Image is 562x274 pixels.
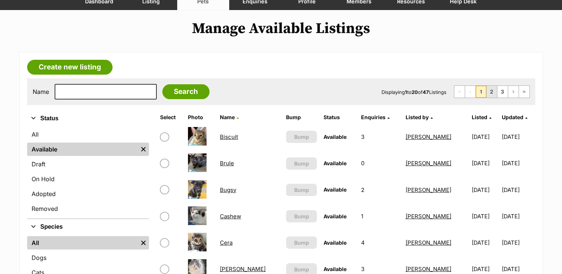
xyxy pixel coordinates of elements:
button: Bump [286,210,317,222]
a: Next page [508,86,519,98]
a: Brule [220,160,234,167]
a: Draft [27,157,149,171]
a: Last page [519,86,529,98]
a: [PERSON_NAME] [406,186,451,193]
nav: Pagination [454,85,530,98]
span: Name [220,114,235,120]
button: Bump [286,131,317,143]
a: Remove filter [138,143,149,156]
strong: 47 [423,89,429,95]
button: Status [27,114,149,123]
button: Bump [286,157,317,170]
span: Available [324,134,347,140]
input: Search [162,84,209,99]
a: [PERSON_NAME] [406,265,451,273]
a: Listed by [406,114,433,120]
a: Remove filter [138,236,149,249]
a: [PERSON_NAME] [406,239,451,246]
span: Listed by [406,114,429,120]
span: Previous page [465,86,475,98]
td: [DATE] [469,203,501,229]
span: Bump [294,265,309,273]
span: Listed [472,114,487,120]
td: 3 [358,124,402,150]
td: 2 [358,177,402,203]
span: Bump [294,160,309,167]
td: 4 [358,230,402,255]
a: Page 3 [497,86,508,98]
img: Cera [188,233,207,251]
a: On Hold [27,172,149,186]
a: Adopted [27,187,149,200]
th: Bump [283,111,320,123]
a: Create new listing [27,60,113,75]
span: First page [454,86,465,98]
a: All [27,128,149,141]
td: [DATE] [502,230,534,255]
a: Name [220,114,239,120]
a: Dogs [27,251,149,264]
a: Enquiries [361,114,390,120]
span: Bump [294,133,309,141]
td: [DATE] [502,124,534,150]
span: translation missing: en.admin.listings.index.attributes.enquiries [361,114,386,120]
a: Removed [27,202,149,215]
div: Status [27,126,149,218]
td: [DATE] [469,230,501,255]
a: Cera [220,239,233,246]
td: [DATE] [469,177,501,203]
a: [PERSON_NAME] [406,133,451,140]
span: Available [324,239,347,246]
td: [DATE] [502,203,534,229]
td: [DATE] [502,177,534,203]
button: Species [27,222,149,232]
a: [PERSON_NAME] [220,265,266,273]
th: Select [157,111,184,123]
span: Displaying to of Listings [381,89,446,95]
span: Available [324,160,347,166]
a: Cashew [220,213,241,220]
a: Bugsy [220,186,236,193]
label: Name [33,88,49,95]
span: Available [324,213,347,219]
button: Bump [286,237,317,249]
span: Available [324,186,347,193]
span: Available [324,266,347,272]
a: All [27,236,138,249]
th: Photo [185,111,216,123]
span: Page 1 [476,86,486,98]
td: 0 [358,150,402,176]
strong: 1 [405,89,407,95]
span: Bump [294,239,309,247]
a: [PERSON_NAME] [406,160,451,167]
a: Updated [502,114,527,120]
a: Biscuit [220,133,238,140]
span: Bump [294,186,309,194]
a: [PERSON_NAME] [406,213,451,220]
span: Updated [502,114,523,120]
td: [DATE] [469,150,501,176]
a: Available [27,143,138,156]
strong: 20 [412,89,418,95]
a: Page 2 [487,86,497,98]
a: Listed [472,114,491,120]
td: 1 [358,203,402,229]
button: Bump [286,184,317,196]
td: [DATE] [469,124,501,150]
td: [DATE] [502,150,534,176]
th: Status [321,111,357,123]
span: Bump [294,212,309,220]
